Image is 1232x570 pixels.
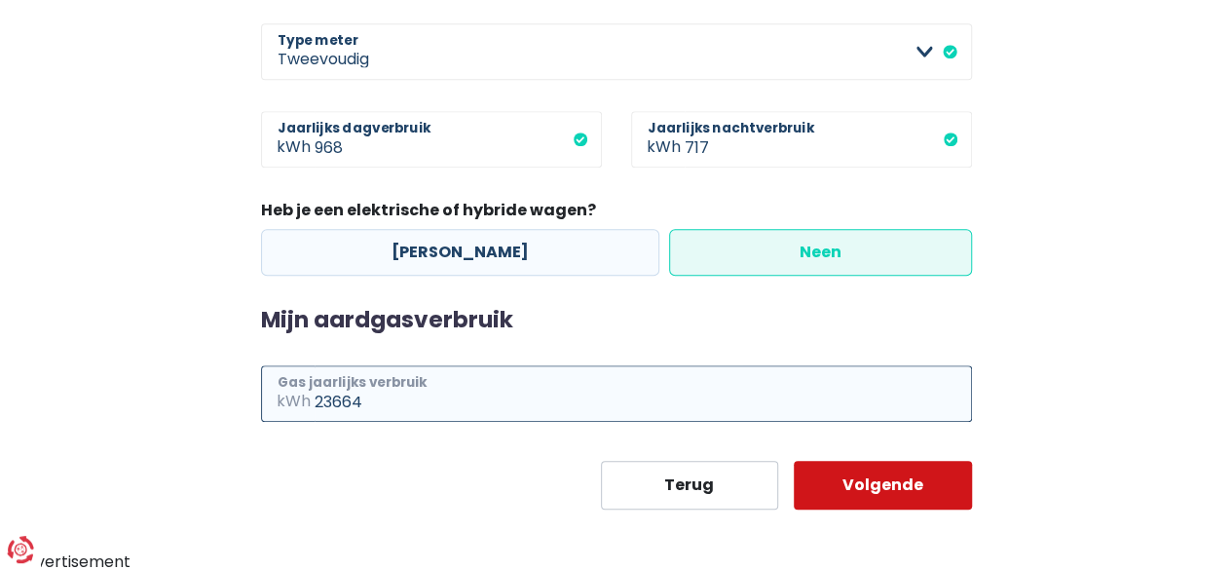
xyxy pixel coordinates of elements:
legend: Heb je een elektrische of hybride wagen? [261,199,972,229]
label: Neen [669,229,972,276]
h2: Mijn aardgasverbruik [261,307,972,334]
button: Volgende [794,461,972,510]
button: Terug [601,461,779,510]
span: kWh [261,111,315,168]
span: kWh [631,111,685,168]
label: [PERSON_NAME] [261,229,659,276]
span: kWh [261,365,315,422]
